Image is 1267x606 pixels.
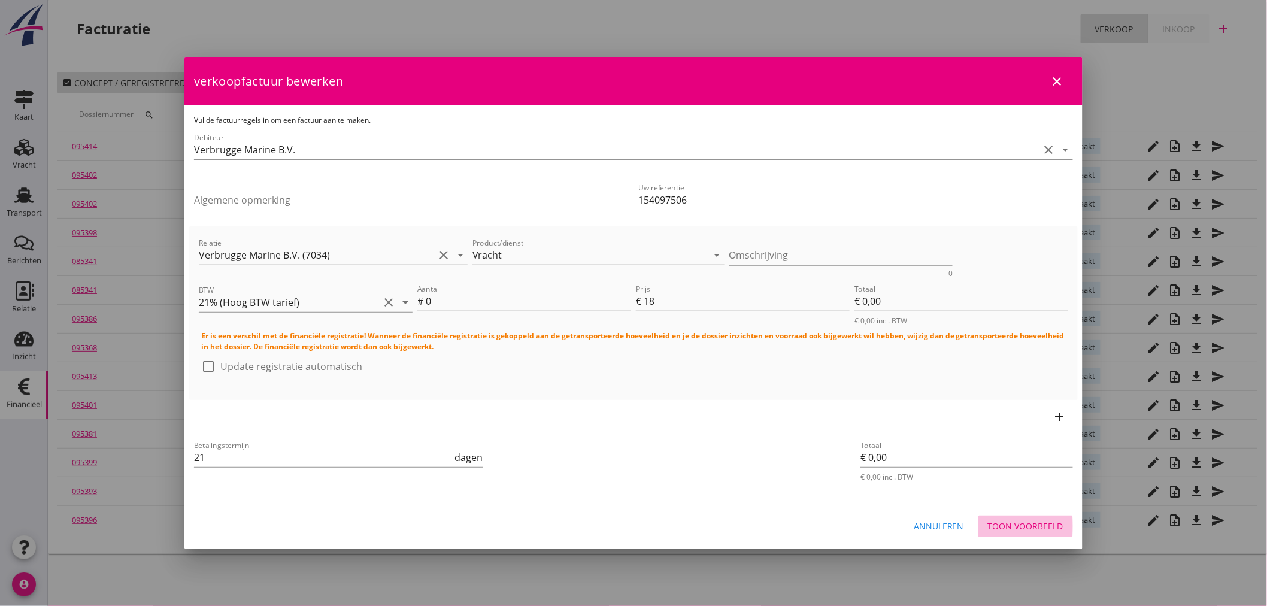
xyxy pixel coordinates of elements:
input: Algemene opmerking [194,190,629,210]
textarea: Omschrijving [729,246,953,265]
i: arrow_drop_down [710,248,725,262]
button: Toon voorbeeld [978,516,1073,537]
input: Relatie [199,246,434,265]
button: Annuleren [904,516,974,537]
input: Betalingstermijn [194,448,453,467]
i: arrow_drop_down [398,295,413,310]
h4: Er is een verschil met de financiële registratie! Wanneer de financiële registratie is gekoppeld ... [201,331,1066,352]
input: Totaal [854,292,1068,311]
div: verkoopfactuur bewerken [184,57,1083,105]
input: Totaal [860,448,1073,467]
i: clear [437,248,451,262]
div: Annuleren [914,520,964,532]
div: € 0,00 incl. BTW [860,472,1073,482]
input: Prijs [644,292,850,311]
div: dagen [453,450,483,465]
div: # [417,294,426,308]
i: clear [381,295,396,310]
input: Aantal [426,292,631,311]
i: close [1050,74,1065,89]
div: € 0,00 incl. BTW [854,316,1068,326]
div: 0 [948,270,953,277]
input: Uw referentie [638,190,1073,210]
i: arrow_drop_down [453,248,468,262]
div: Toon voorbeeld [988,520,1063,532]
i: arrow_drop_down [1059,143,1073,157]
span: Vul de factuurregels in om een factuur aan te maken. [194,115,371,125]
i: add [1053,410,1067,424]
label: Update registratie automatisch [220,360,362,372]
input: BTW [199,293,379,312]
input: Debiteur [194,140,1039,159]
div: € [636,294,644,308]
input: Product/dienst [472,246,708,265]
i: clear [1042,143,1056,157]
